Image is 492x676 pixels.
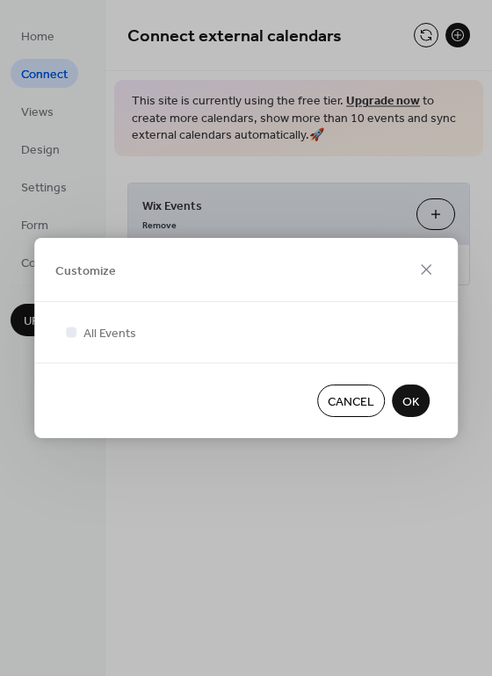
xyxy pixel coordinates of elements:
[55,262,116,280] span: Customize
[328,393,374,412] span: Cancel
[402,393,419,412] span: OK
[83,325,136,343] span: All Events
[392,385,430,417] button: OK
[317,385,385,417] button: Cancel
